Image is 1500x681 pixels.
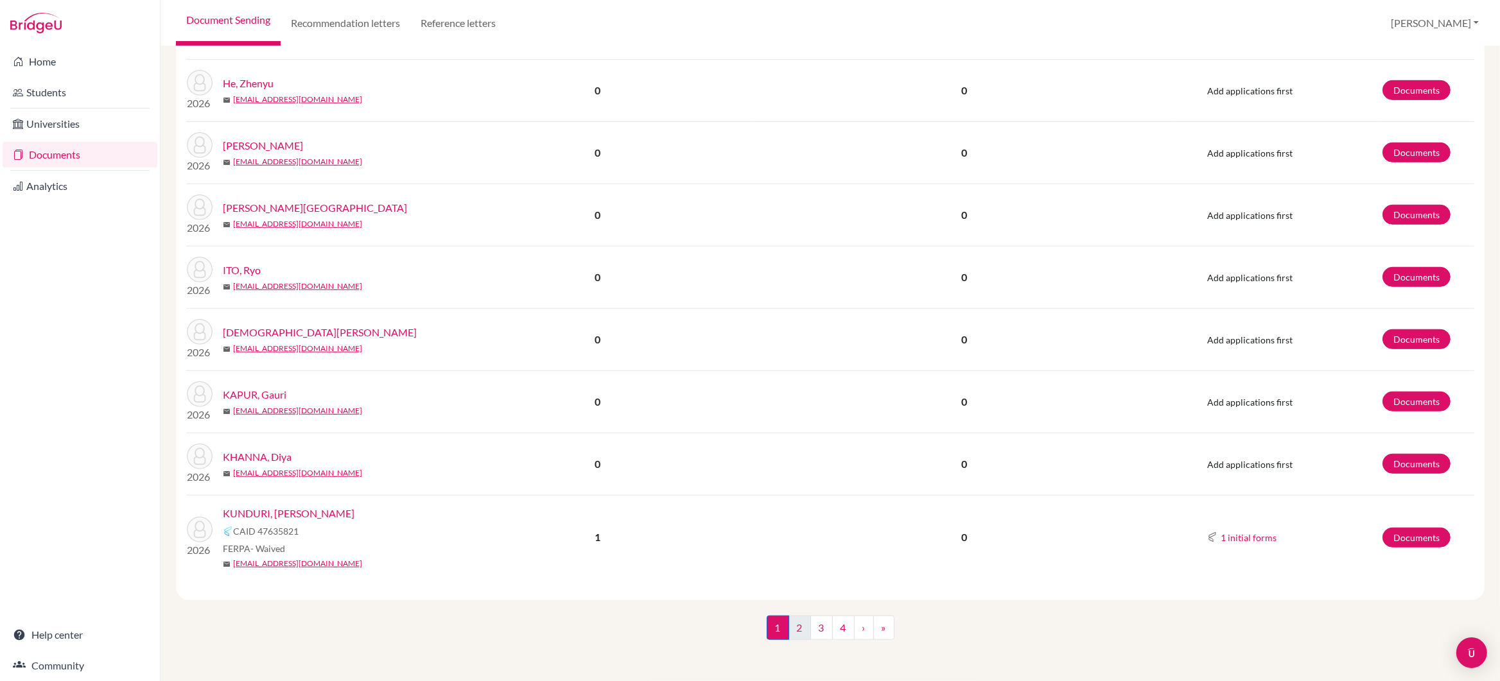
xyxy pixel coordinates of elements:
[1382,142,1451,162] a: Documents
[1220,530,1277,545] button: 1 initial forms
[595,271,600,283] b: 0
[187,517,213,542] img: KUNDURI, Aahaan Vijay
[223,159,231,166] span: mail
[233,94,362,105] a: [EMAIL_ADDRESS][DOMAIN_NAME]
[1207,532,1217,542] img: Common App logo
[233,343,362,354] a: [EMAIL_ADDRESS][DOMAIN_NAME]
[233,558,362,569] a: [EMAIL_ADDRESS][DOMAIN_NAME]
[595,333,600,345] b: 0
[595,146,600,159] b: 0
[753,394,1176,409] p: 0
[223,506,354,521] a: KUNDURI, [PERSON_NAME]
[1207,397,1293,408] span: Add applications first
[1456,637,1487,668] div: Open Intercom Messenger
[3,173,157,199] a: Analytics
[767,616,789,640] span: 1
[223,76,274,91] a: He, Zhenyu
[233,405,362,417] a: [EMAIL_ADDRESS][DOMAIN_NAME]
[1382,454,1451,474] a: Documents
[595,209,600,221] b: 0
[1382,528,1451,547] a: Documents
[223,138,303,153] a: [PERSON_NAME]
[223,449,292,465] a: KHANNA, Diya
[753,270,1176,285] p: 0
[3,622,157,648] a: Help center
[595,458,600,470] b: 0
[223,345,231,353] span: mail
[187,158,213,173] p: 2026
[223,526,233,537] img: Common App logo
[767,616,894,650] nav: ...
[3,111,157,137] a: Universities
[1385,11,1485,35] button: [PERSON_NAME]
[810,616,833,640] a: 3
[187,194,213,220] img: HUANG, Chenglong
[753,83,1176,98] p: 0
[223,387,286,402] a: KAPUR, Gauri
[1207,459,1293,470] span: Add applications first
[832,616,855,640] a: 4
[223,221,231,228] span: mail
[753,456,1176,472] p: 0
[1207,210,1293,221] span: Add applications first
[233,524,299,538] span: CAID 47635821
[233,280,362,292] a: [EMAIL_ADDRESS][DOMAIN_NAME]
[187,70,213,96] img: He, Zhenyu
[595,395,600,408] b: 0
[1207,85,1293,96] span: Add applications first
[223,283,231,291] span: mail
[187,469,213,485] p: 2026
[187,444,213,469] img: KHANNA, Diya
[789,616,811,640] a: 2
[753,145,1176,160] p: 0
[187,542,213,558] p: 2026
[223,560,231,568] span: mail
[1382,392,1451,411] a: Documents
[3,49,157,74] a: Home
[223,325,417,340] a: [DEMOGRAPHIC_DATA][PERSON_NAME]
[753,207,1176,223] p: 0
[1382,205,1451,225] a: Documents
[3,653,157,678] a: Community
[873,616,894,640] a: »
[223,408,231,415] span: mail
[1207,334,1293,345] span: Add applications first
[187,257,213,282] img: ITO, Ryo
[854,616,874,640] a: ›
[1382,80,1451,100] a: Documents
[753,530,1176,545] p: 0
[187,407,213,422] p: 2026
[223,200,407,216] a: [PERSON_NAME][GEOGRAPHIC_DATA]
[223,470,231,478] span: mail
[1382,329,1451,349] a: Documents
[187,282,213,298] p: 2026
[250,543,285,554] span: - Waived
[3,142,157,168] a: Documents
[753,332,1176,347] p: 0
[187,132,213,158] img: Hochet, Robin
[233,156,362,168] a: [EMAIL_ADDRESS][DOMAIN_NAME]
[595,84,600,96] b: 0
[1382,267,1451,287] a: Documents
[187,96,213,111] p: 2026
[187,319,213,345] img: Jain, Tanisha
[1207,148,1293,159] span: Add applications first
[3,80,157,105] a: Students
[187,381,213,407] img: KAPUR, Gauri
[233,218,362,230] a: [EMAIL_ADDRESS][DOMAIN_NAME]
[10,13,62,33] img: Bridge-U
[233,467,362,479] a: [EMAIL_ADDRESS][DOMAIN_NAME]
[223,542,285,555] span: FERPA
[223,263,261,278] a: ITO, Ryo
[1207,272,1293,283] span: Add applications first
[187,220,213,236] p: 2026
[187,345,213,360] p: 2026
[223,96,231,104] span: mail
[595,531,600,543] b: 1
